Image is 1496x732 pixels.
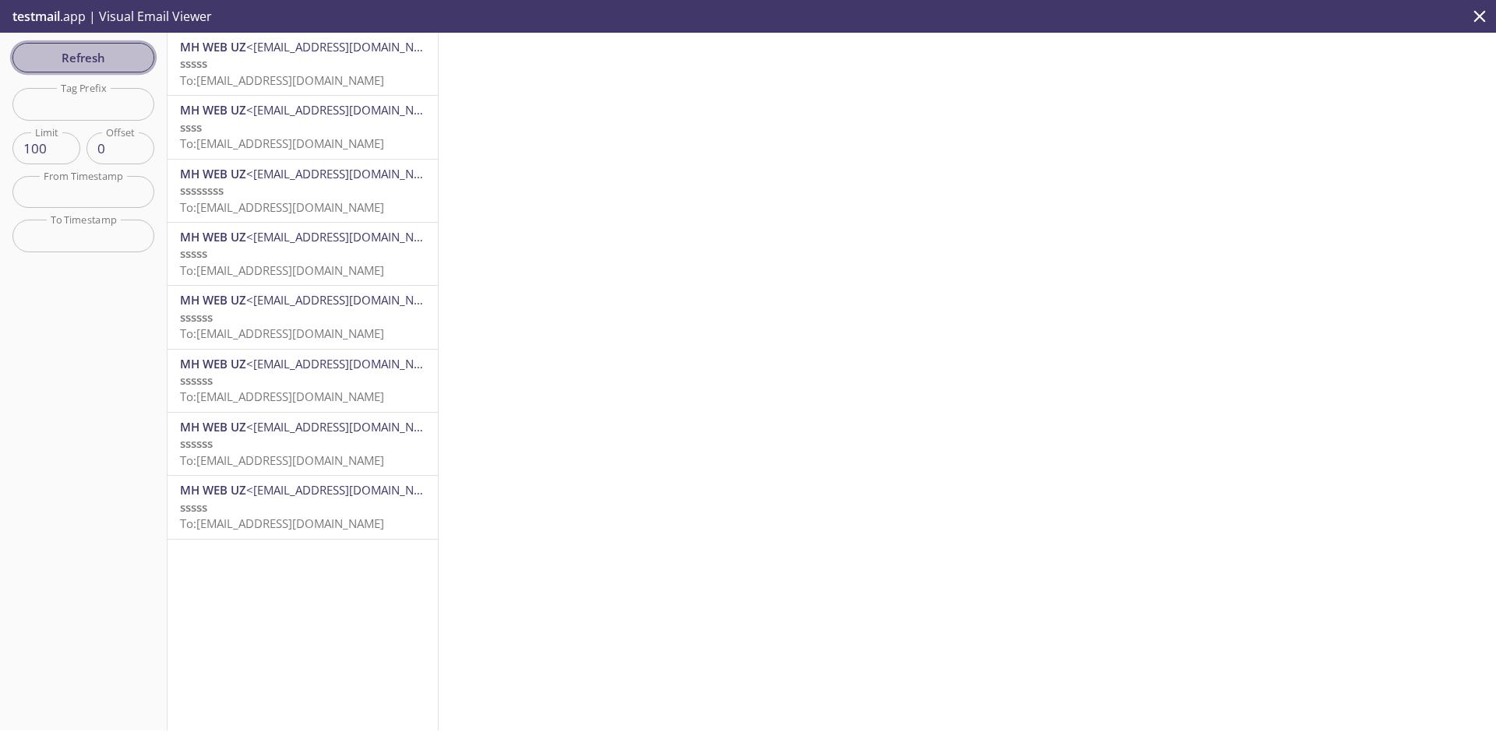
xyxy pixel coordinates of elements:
span: ssssssss [180,182,224,198]
span: sssss [180,499,207,515]
span: MH WEB UZ [180,39,246,55]
nav: emails [168,33,438,540]
div: MH WEB UZ<[EMAIL_ADDRESS][DOMAIN_NAME]>ssssssTo:[EMAIL_ADDRESS][DOMAIN_NAME] [168,286,438,348]
span: <[EMAIL_ADDRESS][DOMAIN_NAME]> [246,356,448,371]
span: testmail [12,8,60,25]
span: <[EMAIL_ADDRESS][DOMAIN_NAME]> [246,419,448,435]
span: <[EMAIL_ADDRESS][DOMAIN_NAME]> [246,292,448,308]
span: To: [EMAIL_ADDRESS][DOMAIN_NAME] [180,326,384,341]
div: MH WEB UZ<[EMAIL_ADDRESS][DOMAIN_NAME]>ssssssssTo:[EMAIL_ADDRESS][DOMAIN_NAME] [168,160,438,222]
span: sssss [180,55,207,71]
span: ssssss [180,435,213,451]
span: MH WEB UZ [180,292,246,308]
span: <[EMAIL_ADDRESS][DOMAIN_NAME]> [246,102,448,118]
span: To: [EMAIL_ADDRESS][DOMAIN_NAME] [180,135,384,151]
div: MH WEB UZ<[EMAIL_ADDRESS][DOMAIN_NAME]>ssssTo:[EMAIL_ADDRESS][DOMAIN_NAME] [168,96,438,158]
span: MH WEB UZ [180,419,246,435]
span: ssssss [180,372,213,388]
span: MH WEB UZ [180,229,246,245]
div: MH WEB UZ<[EMAIL_ADDRESS][DOMAIN_NAME]>sssssTo:[EMAIL_ADDRESS][DOMAIN_NAME] [168,476,438,538]
span: To: [EMAIL_ADDRESS][DOMAIN_NAME] [180,452,384,468]
span: <[EMAIL_ADDRESS][DOMAIN_NAME]> [246,39,448,55]
span: To: [EMAIL_ADDRESS][DOMAIN_NAME] [180,516,384,531]
span: To: [EMAIL_ADDRESS][DOMAIN_NAME] [180,199,384,215]
div: MH WEB UZ<[EMAIL_ADDRESS][DOMAIN_NAME]>ssssssTo:[EMAIL_ADDRESS][DOMAIN_NAME] [168,413,438,475]
span: <[EMAIL_ADDRESS][DOMAIN_NAME]> [246,229,448,245]
div: MH WEB UZ<[EMAIL_ADDRESS][DOMAIN_NAME]>sssssTo:[EMAIL_ADDRESS][DOMAIN_NAME] [168,33,438,95]
span: MH WEB UZ [180,166,246,181]
span: To: [EMAIL_ADDRESS][DOMAIN_NAME] [180,72,384,88]
span: Refresh [25,48,142,68]
span: sssss [180,245,207,261]
span: <[EMAIL_ADDRESS][DOMAIN_NAME]> [246,166,448,181]
span: MH WEB UZ [180,102,246,118]
span: ssss [180,119,202,135]
span: MH WEB UZ [180,356,246,371]
div: MH WEB UZ<[EMAIL_ADDRESS][DOMAIN_NAME]>ssssssTo:[EMAIL_ADDRESS][DOMAIN_NAME] [168,350,438,412]
span: To: [EMAIL_ADDRESS][DOMAIN_NAME] [180,389,384,404]
div: MH WEB UZ<[EMAIL_ADDRESS][DOMAIN_NAME]>sssssTo:[EMAIL_ADDRESS][DOMAIN_NAME] [168,223,438,285]
button: Refresh [12,43,154,72]
span: <[EMAIL_ADDRESS][DOMAIN_NAME]> [246,482,448,498]
span: MH WEB UZ [180,482,246,498]
span: ssssss [180,309,213,325]
span: To: [EMAIL_ADDRESS][DOMAIN_NAME] [180,262,384,278]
